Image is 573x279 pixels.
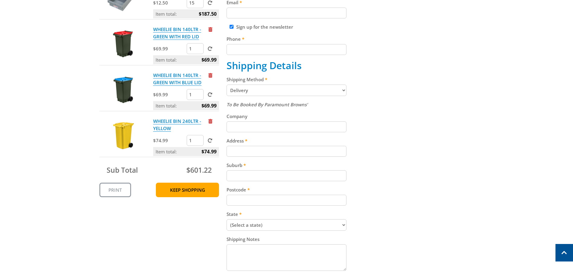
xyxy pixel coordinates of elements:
img: WHEELIE BIN 240LTR - YELLOW [105,117,141,154]
p: $74.99 [153,137,185,144]
label: State [227,210,346,218]
a: Remove from cart [208,26,212,32]
label: Address [227,137,346,144]
p: Item total: [153,147,219,156]
input: Please enter your address. [227,146,346,157]
span: Sub Total [107,165,138,175]
input: Please enter your postcode. [227,195,346,206]
a: Keep Shopping [156,183,219,197]
img: WHEELIE BIN 140LTR - GREEN WITH BLUE LID [105,72,141,108]
label: Company [227,113,346,120]
p: $69.99 [153,45,185,52]
em: To Be Booked By Paramount Browns' [227,101,308,107]
label: Phone [227,35,346,43]
label: Postcode [227,186,346,193]
img: WHEELIE BIN 140LTR - GREEN WITH RED LID [105,26,141,62]
select: Please select a shipping method. [227,85,346,96]
p: Item total: [153,101,219,110]
label: Shipping Notes [227,236,346,243]
span: $69.99 [201,101,217,110]
input: Please enter your suburb. [227,170,346,181]
input: Please enter your email address. [227,8,346,18]
span: $69.99 [201,55,217,64]
span: $74.99 [201,147,217,156]
a: WHEELIE BIN 240LTR - YELLOW [153,118,201,132]
a: Remove from cart [208,118,212,124]
h2: Shipping Details [227,60,346,71]
p: Item total: [153,55,219,64]
span: $601.22 [186,165,212,175]
label: Suburb [227,162,346,169]
label: Sign up for the newsletter [236,24,293,30]
a: WHEELIE BIN 140LTR - GREEN WITH RED LID [153,26,201,40]
a: Remove from cart [208,72,212,78]
span: $187.50 [199,9,217,18]
select: Please select your state. [227,219,346,231]
a: Print [99,183,131,197]
a: WHEELIE BIN 140LTR - GREEN WITH BLUE LID [153,72,201,86]
input: Please enter your telephone number. [227,44,346,55]
p: $69.99 [153,91,185,98]
label: Shipping Method [227,76,346,83]
p: Item total: [153,9,219,18]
